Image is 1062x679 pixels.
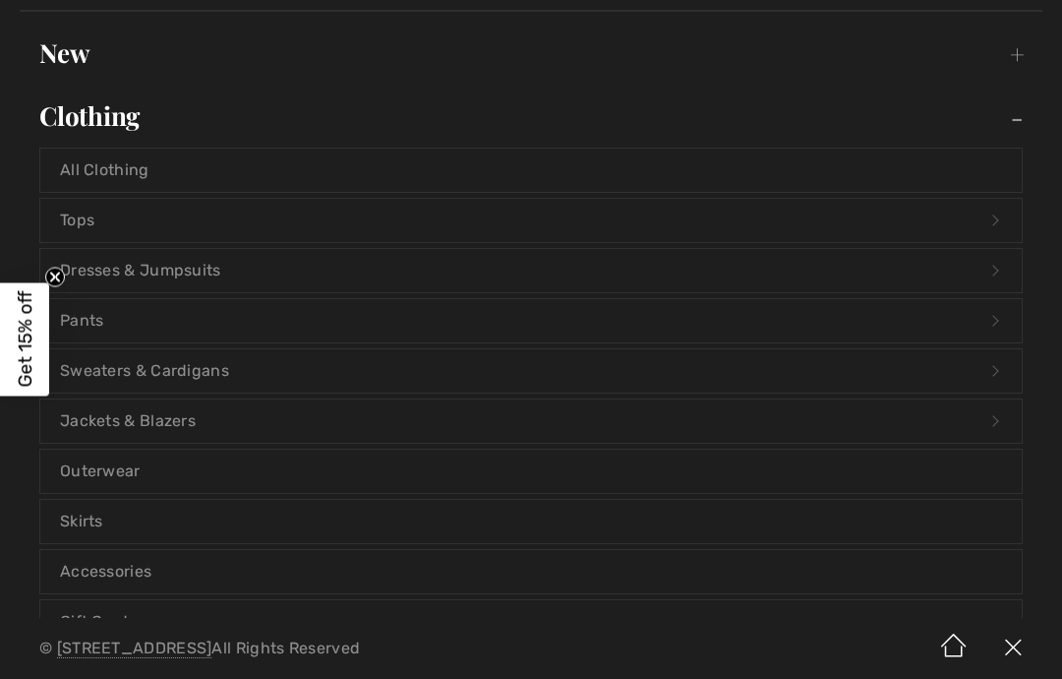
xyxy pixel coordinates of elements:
[924,618,983,679] img: Home
[40,550,1022,593] a: Accessories
[40,299,1022,342] a: Pants
[40,249,1022,292] a: Dresses & Jumpsuits
[39,642,624,655] p: © All Rights Reserved
[40,400,1022,443] a: Jackets & Blazers
[40,600,1022,644] a: Gift Cards
[983,618,1042,679] img: X
[40,199,1022,242] a: Tops
[14,291,36,388] span: Get 15% off
[40,349,1022,393] a: Sweaters & Cardigans
[20,94,1042,138] a: Clothing
[40,500,1022,543] a: Skirts
[40,450,1022,493] a: Outerwear
[40,149,1022,192] a: All Clothing
[45,268,65,287] button: Close teaser
[20,31,1042,75] a: New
